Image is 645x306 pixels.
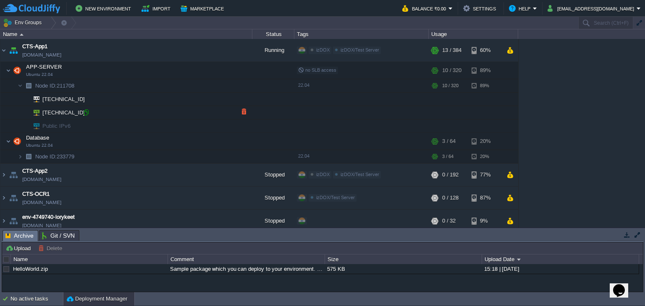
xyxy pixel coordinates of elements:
[22,198,61,207] span: [DOMAIN_NAME]
[442,150,454,163] div: 3 / 64
[0,163,7,186] img: AMDAwAAAACH5BAEAAAAALAAAAAABAAEAAAICRAEAOw==
[11,133,23,150] img: AMDAwAAAACH5BAEAAAAALAAAAAABAAEAAAICRAEAOw==
[295,29,428,39] div: Tags
[42,93,86,106] span: [TECHNICAL_ID]
[472,210,499,232] div: 9%
[22,190,50,198] a: CTS-OCR1
[28,119,39,132] img: AMDAwAAAACH5BAEAAAAALAAAAAABAAEAAAICRAEAOw==
[42,231,75,241] span: Git / SVN
[20,34,24,36] img: AMDAwAAAACH5BAEAAAAALAAAAAABAAEAAAICRAEAOw==
[25,63,63,70] span: APP-SERVER
[8,210,19,232] img: AMDAwAAAACH5BAEAAAAALAAAAAABAAEAAAICRAEAOw==
[472,163,499,186] div: 77%
[429,29,518,39] div: Usage
[18,150,23,163] img: AMDAwAAAACH5BAEAAAAALAAAAAABAAEAAAICRAEAOw==
[1,29,252,39] div: Name
[298,83,309,88] span: 22.04
[8,187,19,209] img: AMDAwAAAACH5BAEAAAAALAAAAAABAAEAAAICRAEAOw==
[325,254,482,264] div: Size
[42,106,86,119] span: [TECHNICAL_ID]
[252,39,294,62] div: Running
[442,187,459,209] div: 0 / 128
[42,123,72,129] a: Public IPv6
[3,17,45,29] button: Env Groups
[5,231,34,241] span: Archive
[6,62,11,79] img: AMDAwAAAACH5BAEAAAAALAAAAAABAAEAAAICRAEAOw==
[34,82,76,89] a: Node ID:211708
[23,150,34,163] img: AMDAwAAAACH5BAEAAAAALAAAAAABAAEAAAICRAEAOw==
[34,153,76,160] a: Node ID:233779
[442,39,461,62] div: 13 / 384
[472,62,499,79] div: 89%
[442,79,459,92] div: 10 / 320
[23,93,28,106] img: AMDAwAAAACH5BAEAAAAALAAAAAABAAEAAAICRAEAOw==
[341,172,379,177] span: izDOX/Test Server
[26,72,53,77] span: Ubuntu 22.04
[13,266,48,272] a: HelloWorld.zip
[168,254,325,264] div: Comment
[76,3,134,13] button: New Environment
[0,187,7,209] img: AMDAwAAAACH5BAEAAAAALAAAAAABAAEAAAICRAEAOw==
[181,3,226,13] button: Marketplace
[67,295,127,303] button: Deployment Manager
[25,64,63,70] a: APP-SERVERUbuntu 22.04
[463,3,498,13] button: Settings
[252,210,294,232] div: Stopped
[316,195,355,200] span: izDOX/Test Server
[35,83,57,89] span: Node ID:
[28,106,39,119] img: AMDAwAAAACH5BAEAAAAALAAAAAABAAEAAAICRAEAOw==
[142,3,173,13] button: Import
[472,150,499,163] div: 20%
[252,163,294,186] div: Stopped
[402,3,448,13] button: Balance ₹0.00
[325,264,481,274] div: 575 KB
[23,79,34,92] img: AMDAwAAAACH5BAEAAAAALAAAAAABAAEAAAICRAEAOw==
[5,244,33,252] button: Upload
[22,221,61,230] span: [DOMAIN_NAME]
[22,42,47,51] a: CTS-App1
[35,153,57,160] span: Node ID:
[42,119,72,132] span: Public IPv6
[168,264,324,274] div: Sample package which you can deploy to your environment. Feel free to delete and upload a package...
[23,106,28,119] img: AMDAwAAAACH5BAEAAAAALAAAAAABAAEAAAICRAEAOw==
[298,153,309,158] span: 22.04
[18,79,23,92] img: AMDAwAAAACH5BAEAAAAALAAAAAABAAEAAAICRAEAOw==
[22,167,47,175] a: CTS-App2
[442,62,461,79] div: 10 / 320
[482,264,638,274] div: 15:18 | [DATE]
[472,39,499,62] div: 60%
[22,175,61,184] span: [DOMAIN_NAME]
[42,96,86,102] a: [TECHNICAL_ID]
[34,82,76,89] span: 211708
[26,143,53,148] span: Ubuntu 22.04
[0,39,7,62] img: AMDAwAAAACH5BAEAAAAALAAAAAABAAEAAAICRAEAOw==
[8,163,19,186] img: AMDAwAAAACH5BAEAAAAALAAAAAABAAEAAAICRAEAOw==
[6,133,11,150] img: AMDAwAAAACH5BAEAAAAALAAAAAABAAEAAAICRAEAOw==
[298,67,336,73] span: no SLB access
[442,210,456,232] div: 0 / 32
[11,254,168,264] div: Name
[472,79,499,92] div: 89%
[316,47,330,52] span: izDOX
[38,244,65,252] button: Delete
[25,134,50,141] span: Database
[22,213,75,221] a: env-4749740-lorykeet
[472,187,499,209] div: 87%
[28,93,39,106] img: AMDAwAAAACH5BAEAAAAALAAAAAABAAEAAAICRAEAOw==
[11,62,23,79] img: AMDAwAAAACH5BAEAAAAALAAAAAABAAEAAAICRAEAOw==
[253,29,294,39] div: Status
[8,39,19,62] img: AMDAwAAAACH5BAEAAAAALAAAAAABAAEAAAICRAEAOw==
[22,51,61,59] span: [DOMAIN_NAME]
[610,272,637,298] iframe: chat widget
[482,254,639,264] div: Upload Date
[3,3,60,14] img: CloudJiffy
[252,187,294,209] div: Stopped
[472,133,499,150] div: 20%
[0,210,7,232] img: AMDAwAAAACH5BAEAAAAALAAAAAABAAEAAAICRAEAOw==
[25,135,50,141] a: DatabaseUbuntu 22.04
[42,109,86,116] a: [TECHNICAL_ID]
